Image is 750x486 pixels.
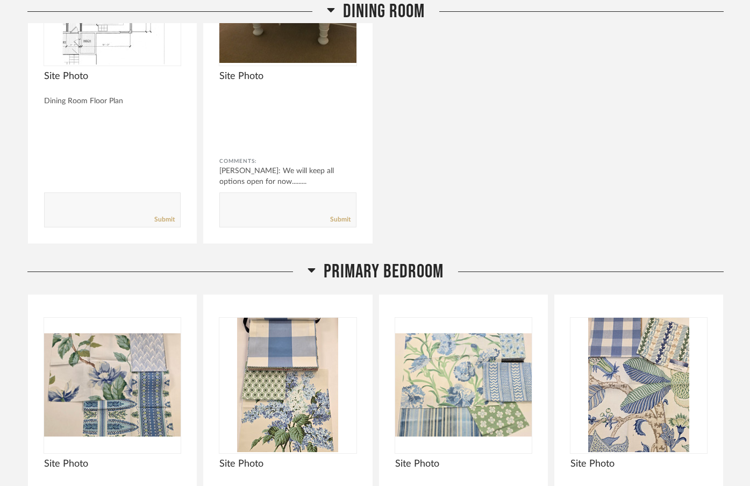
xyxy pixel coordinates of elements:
img: undefined [219,318,356,452]
a: Submit [154,215,175,224]
span: Site Photo [219,70,356,82]
span: Site Photo [219,458,356,470]
a: Submit [330,215,351,224]
img: undefined [570,318,707,452]
span: Primary Bedroom [324,260,444,283]
span: Site Photo [44,458,181,470]
span: Site Photo [44,70,181,82]
div: Comments: [219,156,356,167]
span: Site Photo [570,458,707,470]
img: undefined [44,318,181,452]
div: [PERSON_NAME]: We will keep all options open for now......... [219,166,356,187]
span: Site Photo [395,458,532,470]
img: undefined [395,318,532,452]
div: Dining Room Floor Plan [44,97,181,106]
